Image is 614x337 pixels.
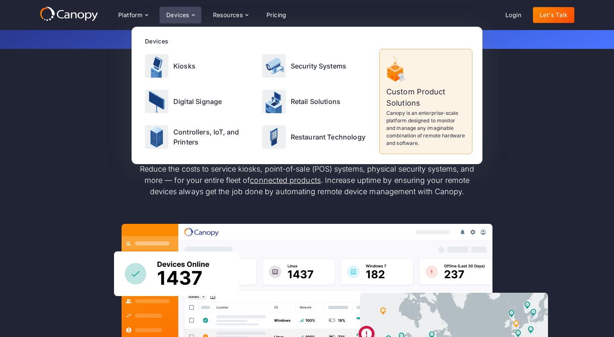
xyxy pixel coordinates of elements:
[386,86,465,109] p: Custom Product Solutions
[142,84,257,118] a: Digital Signage
[145,37,472,46] div: Devices
[132,27,482,164] nav: Devices
[166,12,189,18] div: Devices
[259,84,375,118] a: Retail Solutions
[259,120,375,154] a: Restaurant Technology
[114,251,239,296] img: Canopy sees how many devices are online
[142,49,257,83] a: Kiosks
[173,96,222,106] p: Digital Signage
[173,127,254,147] p: Controllers, IoT, and Printers
[213,12,243,18] div: Resources
[499,7,528,23] a: Login
[291,132,365,142] p: Restaurant Technology
[260,7,293,23] a: Pricing
[291,96,341,106] p: Retail Solutions
[112,7,155,23] div: Platform
[160,7,201,23] div: Devices
[142,120,257,154] a: Controllers, IoT, and Printers
[118,12,142,18] div: Platform
[250,176,320,185] a: connected products
[102,35,512,44] p: Get
[291,61,347,71] p: Security Systems
[386,109,465,147] p: Canopy is an enterprise-scale platform designed to monitor and manage any imaginable combination ...
[206,7,255,23] div: Resources
[379,49,472,154] a: Custom Product SolutionsCanopy is an enterprise-scale platform designed to monitor and manage any...
[259,49,375,83] a: Security Systems
[132,163,482,197] p: Reduce the costs to service kiosks, point-of-sale (POS) systems, physical security systems, and m...
[173,61,195,71] p: Kiosks
[533,7,574,23] a: Let's Talk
